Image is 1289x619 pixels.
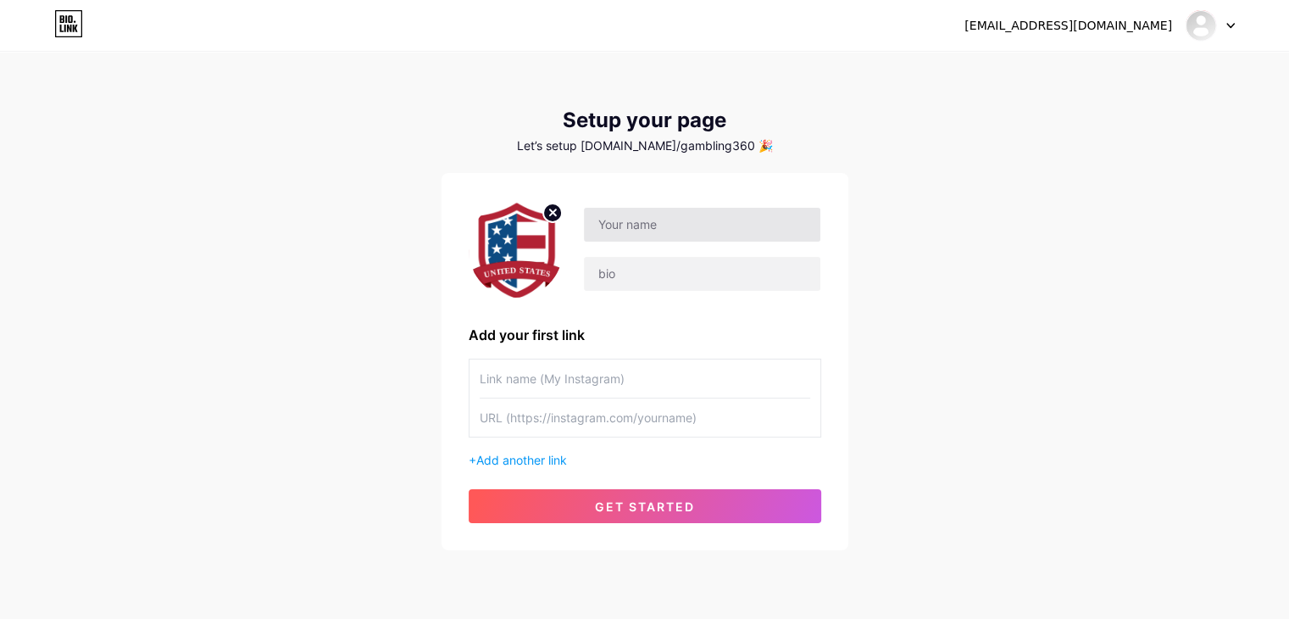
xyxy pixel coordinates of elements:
div: [EMAIL_ADDRESS][DOMAIN_NAME] [964,17,1172,35]
span: Add another link [476,453,567,467]
img: gambling360 [1185,9,1217,42]
input: bio [584,257,820,291]
div: Add your first link [469,325,821,345]
input: Link name (My Instagram) [480,360,810,398]
input: Your name [584,208,820,242]
img: profile pic [469,200,564,298]
input: URL (https://instagram.com/yourname) [480,399,810,437]
div: + [469,451,821,469]
span: get started [595,499,695,514]
div: Setup your page [442,109,848,132]
button: get started [469,489,821,523]
div: Let’s setup [DOMAIN_NAME]/gambling360 🎉 [442,139,848,153]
